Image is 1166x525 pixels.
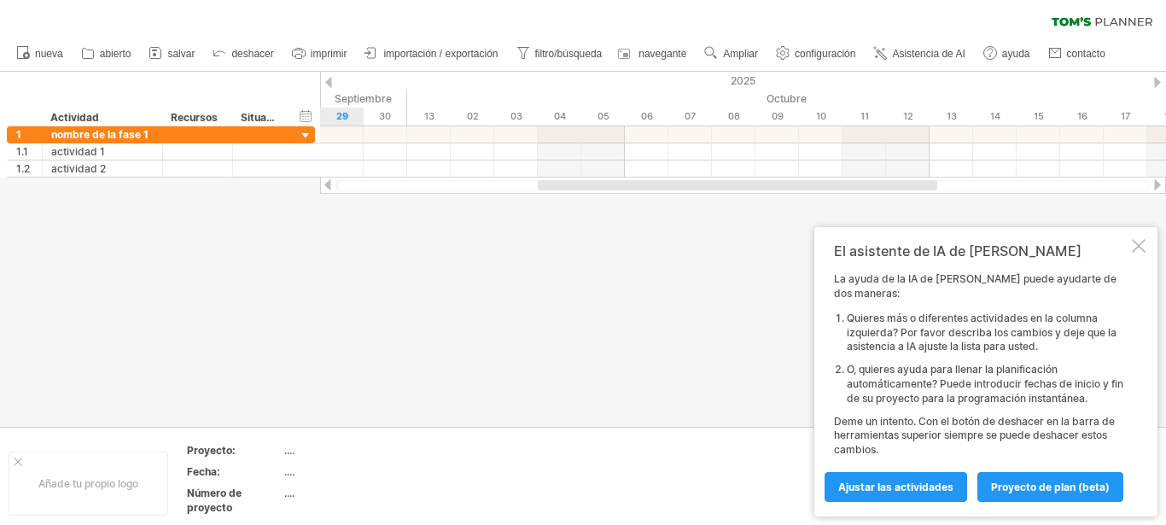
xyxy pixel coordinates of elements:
[973,108,1017,125] div: Tuesday, 14 October 2025
[12,43,68,65] a: nueva
[842,108,886,125] div: Sábado 11 de octubre de 2025
[712,108,755,125] div: Miércoles 8 de octubre de 2025
[284,464,428,479] div: ....
[407,108,451,125] div: Miércoles 1 de octubre de 2025
[16,126,42,143] div: 1
[51,160,154,177] div: actividad 2
[77,43,137,65] a: abierto
[9,452,168,516] div: Añade tu propio logo
[535,48,603,60] span: filtro/búsqueda
[755,108,799,125] div: Jueves 9 de octubre de 2025
[625,108,668,125] div: Lunes 6 de Octubre de 2025
[288,43,353,65] a: imprimir
[847,312,1128,354] li: Quieres más o diferentes actividades en la columna izquierda? Por favor describa los cambios y de...
[16,160,42,177] div: 1.2
[930,108,973,125] div: Lunes 13 de Octubre de 2025
[284,443,428,458] div: ....
[834,272,1128,501] div: La ayuda de la IA de [PERSON_NAME] puede ayudarte de dos maneras: Deme un intento. Con el botón d...
[723,48,758,60] span: Ampliar
[451,108,494,125] div: Jueves 2 de octubre de 2025
[1002,48,1030,60] span: ayuda
[700,43,763,65] a: Ampliar
[799,108,842,125] div: Viernes, 10 de Octubre 2025
[1060,108,1104,125] div: Thursday, 16 October 2025
[668,108,712,125] div: Martes 7 de Octubre de 2025
[977,472,1123,502] a: proyecto de plan (beta)
[1044,43,1111,65] a: contacto
[16,143,42,160] div: 1.1
[772,43,860,65] a: configuración
[171,109,223,126] div: Recursos
[167,48,195,60] span: salvar
[991,481,1110,493] span: proyecto de plan (beta)
[581,108,625,125] div: Domingo 5 de octubre de 2025
[51,126,154,143] div: nombre de la fase 1
[364,108,407,125] div: Martes 30 de Septiembre de 2025
[35,48,63,60] span: nueva
[638,48,686,60] span: navegante
[187,486,281,515] div: Número de proyecto
[1104,108,1147,125] div: Friday, 17 October 2025
[51,143,154,160] div: actividad 1
[311,48,347,60] span: imprimir
[834,242,1128,260] div: El asistente de IA de [PERSON_NAME]
[50,109,153,126] div: Actividad
[383,48,498,60] span: importación / exportación
[187,464,281,479] div: Fecha:
[512,43,608,65] a: filtro/búsqueda
[494,108,538,125] div: Viernes 3 de octubre de 2025
[1067,48,1105,60] span: contacto
[241,109,278,126] div: Situación
[320,108,364,125] div: Lunes, 29 de Septiembre 2025
[615,43,691,65] a: navegante
[231,48,273,60] span: deshacer
[886,108,930,125] div: Domingo, 12 Octubre 2025
[838,481,953,493] span: Ajustar las actividades
[208,43,278,65] a: deshacer
[100,48,131,60] span: abierto
[187,443,281,458] div: Proyecto:
[284,486,428,500] div: ....
[538,108,581,125] div: Sábado 4 de octubre de 2025
[869,43,970,65] a: Asistencia de AI
[979,43,1035,65] a: ayuda
[144,43,200,65] a: salvar
[360,43,503,65] a: importación / exportación
[847,363,1128,405] li: O, quieres ayuda para llenar la planificación automáticamente? Puede introducir fechas de inicio ...
[795,48,855,60] span: configuración
[825,472,967,502] a: Ajustar las actividades
[1017,108,1060,125] div: Wednesday, 15 October 2025
[892,48,965,60] span: Asistencia de AI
